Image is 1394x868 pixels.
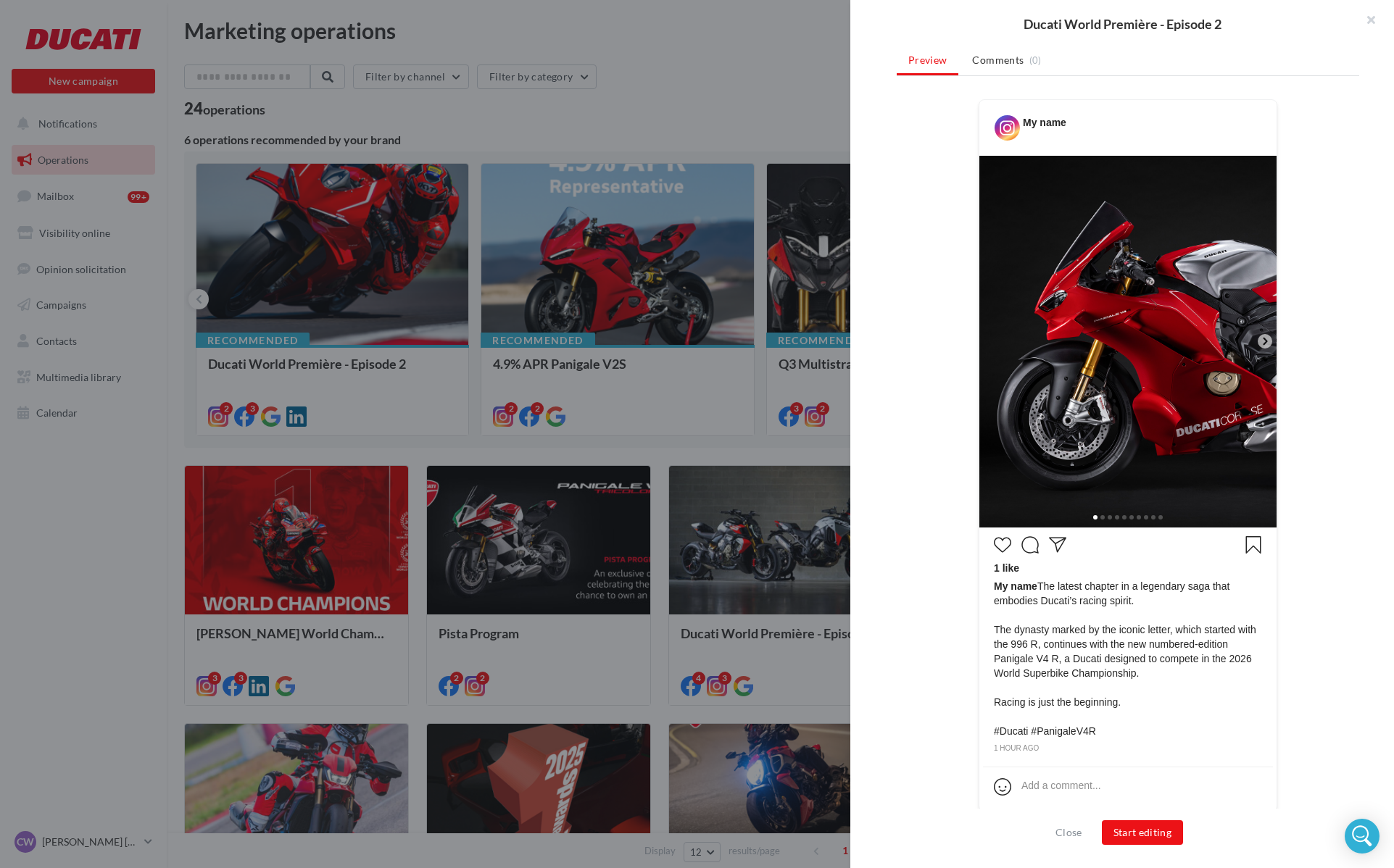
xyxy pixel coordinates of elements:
[1102,820,1184,845] button: Start editing
[994,579,1262,738] span: The latest chapter in a legendary saga that embodies Ducati’s racing spirit. The dynasty marked b...
[1023,115,1066,130] div: My name
[994,536,1011,554] svg: J’aime
[1245,536,1262,554] svg: Enregistrer
[994,778,1011,796] svg: Emoji
[1345,819,1380,854] div: Open Intercom Messenger
[1021,536,1039,554] svg: Commenter
[972,53,1024,67] span: Comments
[1050,824,1088,841] button: Close
[1021,778,1101,793] div: Add a comment...
[994,742,1262,755] div: 1 hour ago
[994,580,1037,592] span: My name
[874,17,1371,30] div: Ducati World Première - Episode 2
[994,561,1262,579] div: 1 like
[1029,54,1042,66] span: (0)
[1049,536,1066,554] svg: Partager la publication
